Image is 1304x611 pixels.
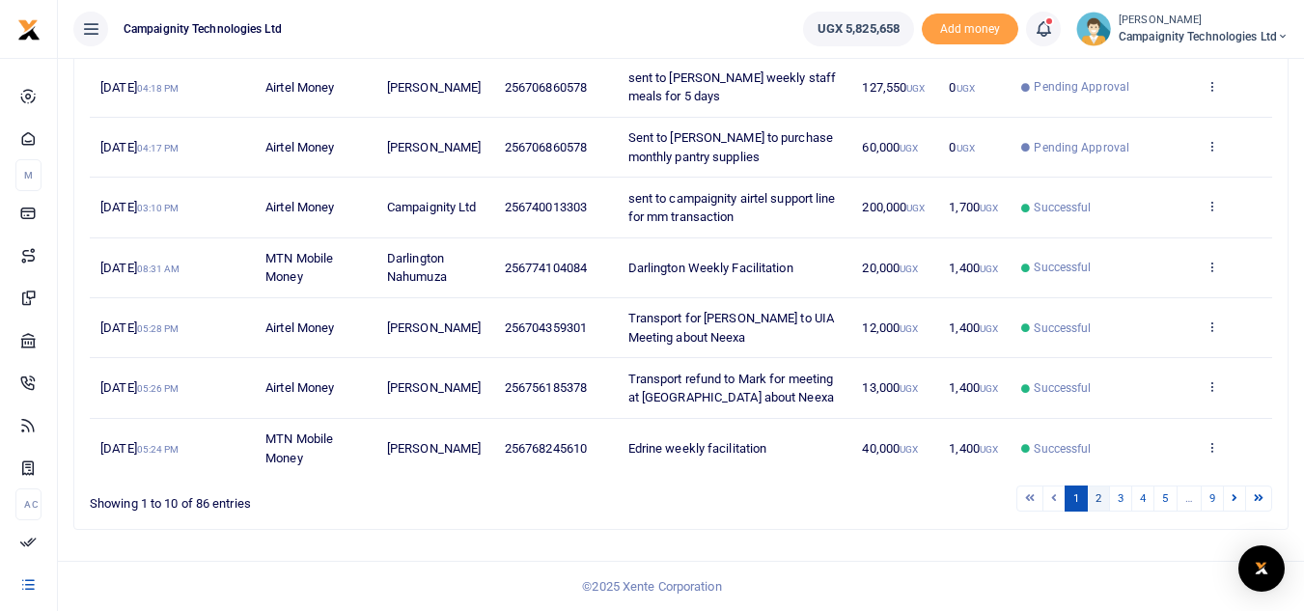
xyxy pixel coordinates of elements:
span: 256756185378 [505,380,587,395]
li: Ac [15,488,42,520]
small: 05:26 PM [137,383,180,394]
span: 40,000 [862,441,918,456]
span: Edrine weekly facilitation [628,441,767,456]
span: 127,550 [862,80,925,95]
li: Wallet ballance [795,12,922,46]
span: MTN Mobile Money [265,431,333,465]
span: Sent to [PERSON_NAME] to purchase monthly pantry supplies [628,130,833,164]
span: MTN Mobile Money [265,251,333,285]
small: UGX [900,383,918,394]
span: 13,000 [862,380,918,395]
span: 1,400 [949,261,998,275]
span: [DATE] [100,140,179,154]
span: Airtel Money [265,200,334,214]
div: Open Intercom Messenger [1238,545,1285,592]
span: 1,400 [949,380,998,395]
a: 4 [1131,486,1154,512]
small: UGX [900,143,918,153]
span: 0 [949,140,974,154]
span: Airtel Money [265,380,334,395]
span: 256768245610 [505,441,587,456]
span: [DATE] [100,80,179,95]
span: [DATE] [100,261,180,275]
span: 0 [949,80,974,95]
span: Successful [1034,259,1091,276]
small: UGX [900,323,918,334]
small: UGX [957,83,975,94]
small: 05:24 PM [137,444,180,455]
small: UGX [980,383,998,394]
span: [PERSON_NAME] [387,320,481,335]
span: [DATE] [100,380,179,395]
span: Transport refund to Mark for meeting at [GEOGRAPHIC_DATA] about Neexa [628,372,834,405]
span: [DATE] [100,200,179,214]
small: 04:17 PM [137,143,180,153]
span: Pending Approval [1034,78,1129,96]
a: logo-small logo-large logo-large [17,21,41,36]
span: [PERSON_NAME] [387,140,481,154]
span: Campaignity Ltd [387,200,477,214]
span: [PERSON_NAME] [387,80,481,95]
span: sent to campaignity airtel support line for mm transaction [628,191,836,225]
span: Airtel Money [265,140,334,154]
small: UGX [980,264,998,274]
small: UGX [906,83,925,94]
img: logo-small [17,18,41,42]
a: 2 [1087,486,1110,512]
small: UGX [980,203,998,213]
small: UGX [900,264,918,274]
a: 5 [1153,486,1177,512]
small: [PERSON_NAME] [1119,13,1289,29]
span: Successful [1034,379,1091,397]
span: Transport for [PERSON_NAME] to UIA Meeting about Neexa [628,311,834,345]
a: 9 [1201,486,1224,512]
small: 05:28 PM [137,323,180,334]
span: 256774104084 [505,261,587,275]
small: 03:10 PM [137,203,180,213]
small: UGX [906,203,925,213]
a: 3 [1109,486,1132,512]
li: M [15,159,42,191]
span: Add money [922,14,1018,45]
span: [PERSON_NAME] [387,441,481,456]
small: UGX [980,323,998,334]
span: Airtel Money [265,320,334,335]
span: 60,000 [862,140,918,154]
span: Airtel Money [265,80,334,95]
a: 1 [1065,486,1088,512]
img: profile-user [1076,12,1111,46]
a: Add money [922,20,1018,35]
span: Campaignity Technologies Ltd [116,20,290,38]
span: 256706860578 [505,140,587,154]
span: Campaignity Technologies Ltd [1119,28,1289,45]
span: 20,000 [862,261,918,275]
span: UGX 5,825,658 [818,19,900,39]
small: 04:18 PM [137,83,180,94]
small: 08:31 AM [137,264,180,274]
span: [DATE] [100,320,179,335]
span: 200,000 [862,200,925,214]
small: UGX [957,143,975,153]
li: Toup your wallet [922,14,1018,45]
span: Darlington Weekly Facilitation [628,261,793,275]
div: Showing 1 to 10 of 86 entries [90,484,574,514]
span: [DATE] [100,441,179,456]
span: 256740013303 [505,200,587,214]
span: 256704359301 [505,320,587,335]
span: Successful [1034,319,1091,337]
span: Successful [1034,199,1091,216]
span: Pending Approval [1034,139,1129,156]
span: 12,000 [862,320,918,335]
span: 1,400 [949,441,998,456]
span: Darlington Nahumuza [387,251,447,285]
small: UGX [900,444,918,455]
span: [PERSON_NAME] [387,380,481,395]
span: 1,400 [949,320,998,335]
a: profile-user [PERSON_NAME] Campaignity Technologies Ltd [1076,12,1289,46]
small: UGX [980,444,998,455]
span: sent to [PERSON_NAME] weekly staff meals for 5 days [628,70,836,104]
span: 1,700 [949,200,998,214]
span: 256706860578 [505,80,587,95]
a: UGX 5,825,658 [803,12,914,46]
span: Successful [1034,440,1091,458]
